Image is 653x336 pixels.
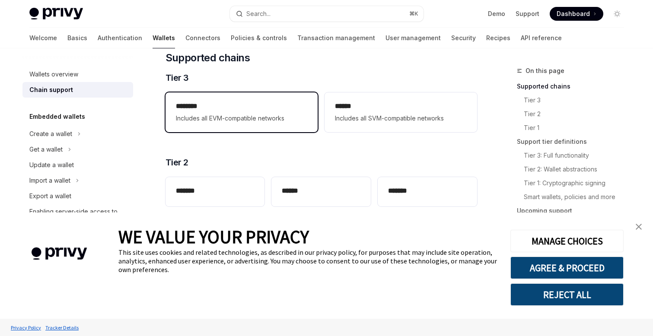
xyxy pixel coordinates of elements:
a: Privacy Policy [9,320,43,335]
img: close banner [636,224,642,230]
button: MANAGE CHOICES [510,230,624,252]
div: Chain support [29,85,73,95]
a: Tier 2 [524,107,631,121]
a: Export a wallet [22,188,133,204]
span: Includes all EVM-compatible networks [176,113,307,124]
a: Wallets [153,28,175,48]
div: Import a wallet [29,175,70,186]
a: Chain support [22,82,133,98]
a: Support tier definitions [517,135,631,149]
a: Security [451,28,476,48]
a: Policies & controls [231,28,287,48]
img: light logo [29,8,83,20]
span: Tier 3 [166,72,189,84]
div: Create a wallet [29,129,72,139]
button: REJECT ALL [510,283,624,306]
a: Enabling server-side access to user wallets [22,204,133,230]
span: Dashboard [557,10,590,18]
a: **** *Includes all SVM-compatible networks [325,92,477,132]
a: Smart wallets, policies and more [524,190,631,204]
span: Includes all SVM-compatible networks [335,113,466,124]
div: Get a wallet [29,144,63,155]
a: Supported chains [517,79,631,93]
button: Toggle dark mode [610,7,624,21]
a: Connectors [185,28,220,48]
a: Recipes [486,28,510,48]
a: Tier 1 [524,121,631,135]
a: Support [516,10,539,18]
a: API reference [521,28,562,48]
span: Tier 2 [166,156,188,168]
a: Basics [67,28,87,48]
a: Tracker Details [43,320,81,335]
a: Tier 3 [524,93,631,107]
a: Transaction management [297,28,375,48]
div: Wallets overview [29,69,78,79]
div: This site uses cookies and related technologies, as described in our privacy policy, for purposes... [118,248,497,274]
span: On this page [526,66,564,76]
a: Tier 3: Full functionality [524,149,631,162]
a: close banner [630,218,647,235]
span: WE VALUE YOUR PRIVACY [118,225,309,248]
a: Upcoming support [517,204,631,218]
span: ⌘ K [409,10,418,17]
img: company logo [13,235,105,273]
a: Demo [488,10,505,18]
a: **** ***Includes all EVM-compatible networks [166,92,318,132]
div: Update a wallet [29,160,74,170]
button: Search...⌘K [230,6,424,22]
div: Enabling server-side access to user wallets [29,206,128,227]
a: Authentication [98,28,142,48]
div: Export a wallet [29,191,71,201]
a: Tier 1: Cryptographic signing [524,176,631,190]
a: User management [385,28,441,48]
span: Supported chains [166,51,250,65]
h5: Embedded wallets [29,111,85,122]
button: AGREE & PROCEED [510,257,624,279]
a: Welcome [29,28,57,48]
a: Wallets overview [22,67,133,82]
div: Search... [246,9,271,19]
a: Tier 2: Wallet abstractions [524,162,631,176]
a: Update a wallet [22,157,133,173]
a: Dashboard [550,7,603,21]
